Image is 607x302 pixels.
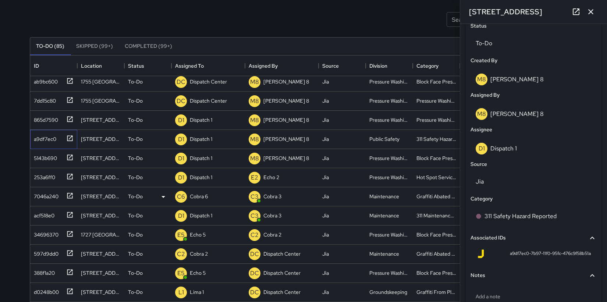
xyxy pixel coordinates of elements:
div: 1703 Telegraph Avenue [81,135,121,143]
div: 827 Broadway [81,212,121,219]
div: Hot Spot Serviced [416,174,456,181]
div: Jia [322,288,329,296]
p: D1 [178,212,184,220]
div: Jia [322,212,329,219]
p: To-Do [128,250,143,257]
div: Assigned By [245,56,319,76]
div: 510 16th Street [81,154,121,162]
div: 519 18th Street [81,116,121,124]
div: Pressure Washing [369,116,409,124]
div: Assigned To [171,56,245,76]
div: Pressure Washing [369,78,409,85]
div: 597d9dd0 [31,247,58,257]
p: [PERSON_NAME] 8 [263,97,309,104]
div: 7dd15c80 [31,94,56,104]
div: ID [30,56,77,76]
p: Dispatch 1 [190,135,212,143]
div: 253a6ff0 [31,171,55,181]
div: Jia [322,250,329,257]
div: Jia [322,135,329,143]
div: 351 17th Street [81,174,121,181]
div: 34696370 [31,228,58,238]
p: To-Do [128,269,143,277]
p: Cobra 2 [263,231,281,238]
div: ID [34,56,39,76]
div: Status [124,56,171,76]
div: Block Face Pressure Washed [416,154,456,162]
div: Location [77,56,124,76]
div: Pressure Washing [369,97,409,104]
div: Jia [322,231,329,238]
p: Dispatch 1 [190,154,212,162]
div: Jia [322,269,329,277]
div: a9df7ec0 [31,132,56,143]
p: Cobra 6 [190,193,208,200]
div: Division [366,56,413,76]
div: Category [416,56,439,76]
div: d0248b00 [31,285,59,296]
p: C6 [177,192,185,201]
p: Dispatch Center [263,250,301,257]
p: Dispatch 1 [190,174,212,181]
p: Echo 5 [190,231,206,238]
p: Dispatch Center [263,269,301,277]
div: Division [369,56,387,76]
button: Completed (99+) [119,38,178,55]
p: M8 [250,116,259,125]
div: Jia [322,116,329,124]
div: Block Face Pressure Washed [416,78,456,85]
button: Skipped (99+) [70,38,119,55]
p: E2 [251,173,258,182]
div: 311 Maintenance Related Issue Reported [416,212,456,219]
p: Cobra 3 [263,212,281,219]
div: 1802 Telegraph Avenue [81,269,121,277]
p: To-Do [128,154,143,162]
div: Jia [322,154,329,162]
p: [PERSON_NAME] 8 [263,116,309,124]
p: DC [177,97,185,106]
p: Dispatch Center [190,78,227,85]
div: Category [413,56,460,76]
p: Dispatch 1 [190,212,212,219]
p: To-Do [128,135,143,143]
p: DC [177,78,185,86]
div: Location [81,56,102,76]
div: Pressure Washing [369,174,409,181]
div: Jia [322,97,329,104]
p: D1 [178,135,184,144]
div: acf518e0 [31,209,54,219]
div: Maintenance [369,193,399,200]
p: C3 [251,192,259,201]
p: C3 [251,212,259,220]
div: 7046a240 [31,190,58,200]
div: 865d7590 [31,113,58,124]
div: Graffiti Abated Large [416,250,456,257]
div: 1755 Broadway [81,78,121,85]
p: C2 [251,231,259,239]
p: Cobra 2 [190,250,208,257]
div: 5143b690 [31,152,57,162]
p: E5 [177,231,185,239]
p: E5 [177,269,185,278]
div: ab9bc600 [31,75,58,85]
div: 230 Bay Place [81,250,121,257]
div: Jia [322,174,329,181]
p: Cobra 3 [263,193,281,200]
p: M8 [250,97,259,106]
div: Jia [322,193,329,200]
div: Pressure Washing [369,269,409,277]
div: Graffiti Abated Large [416,193,456,200]
p: To-Do [128,231,143,238]
div: 311 Safety Hazard Reported [416,135,456,143]
p: To-Do [128,78,143,85]
p: L1 [178,288,184,297]
div: 1900 Telegraph Avenue [81,288,121,296]
p: [PERSON_NAME] 8 [263,135,309,143]
p: [PERSON_NAME] 8 [263,154,309,162]
p: Dispatch Center [190,97,227,104]
button: To-Do (85) [30,38,70,55]
p: Dispatch 1 [190,116,212,124]
p: D1 [178,154,184,163]
div: Status [128,56,144,76]
div: Assigned To [175,56,204,76]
